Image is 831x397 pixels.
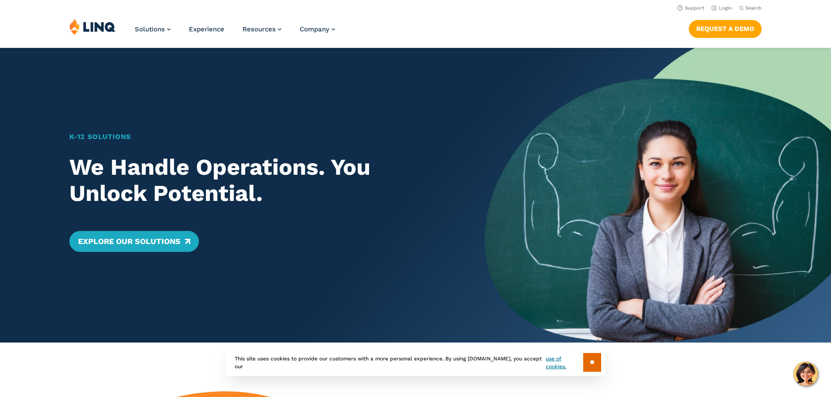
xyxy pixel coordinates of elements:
[300,25,329,33] span: Company
[226,349,605,376] div: This site uses cookies to provide our customers with a more personal experience. By using [DOMAIN...
[243,25,276,33] span: Resources
[546,355,583,370] a: use of cookies.
[689,20,762,37] a: Request a Demo
[135,25,165,33] span: Solutions
[711,5,732,11] a: Login
[69,132,451,142] h1: K‑12 Solutions
[485,48,831,343] img: Home Banner
[69,154,451,207] h2: We Handle Operations. You Unlock Potential.
[69,18,116,35] img: LINQ | K‑12 Software
[689,18,762,37] nav: Button Navigation
[189,25,224,33] a: Experience
[739,5,762,11] button: Open Search Bar
[243,25,281,33] a: Resources
[746,5,762,11] span: Search
[677,5,704,11] a: Support
[135,18,335,47] nav: Primary Navigation
[793,362,818,386] button: Hello, have a question? Let’s chat.
[135,25,171,33] a: Solutions
[300,25,335,33] a: Company
[69,231,199,252] a: Explore Our Solutions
